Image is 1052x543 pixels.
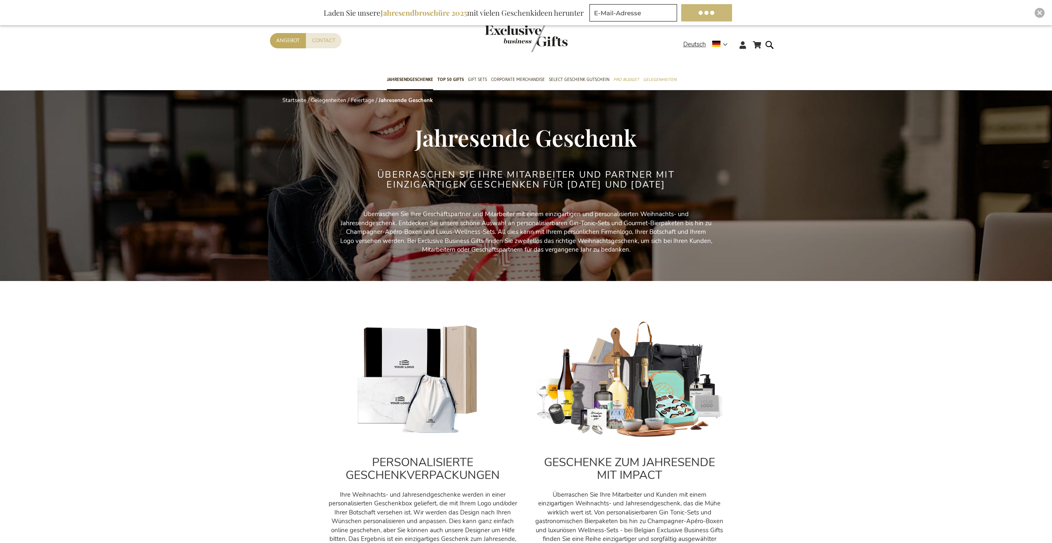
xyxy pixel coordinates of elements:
span: Gelegenheiten [643,75,676,84]
span: Select Geschenk Gutschein [549,75,609,84]
img: Personalised_gifts [328,321,518,439]
button: Jetzt Broschüre herunterladen [681,4,732,21]
h2: PERSONALISIERTE GESCHENKVERPACKUNGEN [328,456,518,482]
a: Feiertage [351,97,374,104]
a: Gelegenheiten [311,97,346,104]
a: Angebot [270,33,306,48]
img: Exclusive Business gifts logo [485,25,568,52]
div: Close [1035,8,1045,18]
span: Corporate Merchandise [491,75,545,84]
b: Jahresendbroschüre 2025 [380,8,467,18]
h2: GESCHENKE ZUM JAHRESENDE MIT IMPACT [534,456,725,482]
h2: Überraschen Sie IHRE MITARBEITER UND PARTNER mit EINZIGARTIGEN Geschenken für [DATE] und [DATE] [371,170,681,190]
strong: Jahresende Geschenk [379,97,433,104]
span: Gift Sets [468,75,487,84]
img: cadeau_personeel_medewerkers-kerst_1 [534,321,725,439]
img: Close [1037,10,1042,15]
a: store logo [485,25,526,52]
form: marketing offers and promotions [589,4,680,24]
span: Jahresendgeschenke [387,75,433,84]
a: Startseite [282,97,306,104]
div: Deutsch [683,40,733,49]
input: E-Mail-Adresse [589,4,677,21]
span: TOP 50 Gifts [437,75,464,84]
span: Jahresende Geschenk [415,122,637,152]
a: Contact [306,33,341,48]
p: Überraschen Sie Ihre Geschäftspartner und Mitarbeiter mit einem einzigartigen und personalisierte... [340,210,712,254]
span: Deutsch [683,40,706,49]
div: Laden Sie unsere mit vielen Geschenkideen herunter [320,4,587,21]
span: Pro Budget [613,75,639,84]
